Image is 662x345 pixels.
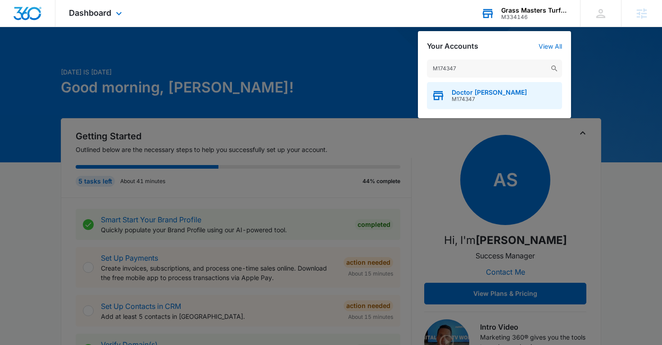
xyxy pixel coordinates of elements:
button: Doctor [PERSON_NAME]M174347 [427,82,562,109]
span: Dashboard [69,8,111,18]
h2: Your Accounts [427,42,478,51]
div: account name [501,7,567,14]
a: View All [539,42,562,50]
input: Search Accounts [427,60,562,78]
div: account id [501,14,567,20]
span: M174347 [452,96,527,102]
span: Doctor [PERSON_NAME] [452,89,527,96]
